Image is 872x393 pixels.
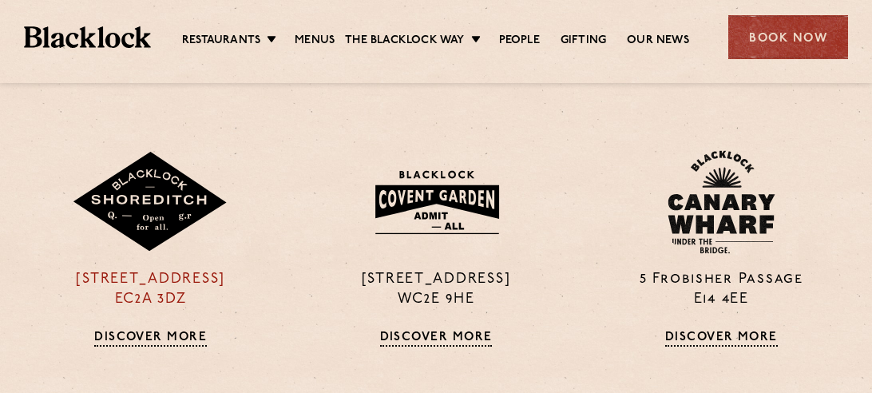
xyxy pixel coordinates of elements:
a: People [499,33,540,50]
a: Our News [627,33,689,50]
img: BLA_1470_CoventGarden_Website_Solid.svg [359,161,513,244]
img: BL_CW_Logo_Website.svg [668,150,775,254]
a: Discover More [665,331,778,347]
a: Discover More [94,331,207,347]
p: [STREET_ADDRESS] WC2E 9HE [305,270,566,310]
p: [STREET_ADDRESS] EC2A 3DZ [20,270,281,310]
a: Discover More [380,331,493,347]
img: Shoreditch-stamp-v2-default.svg [72,152,228,253]
a: The Blacklock Way [345,33,464,50]
img: BL_Textured_Logo-footer-cropped.svg [24,26,151,48]
p: 5 Frobisher Passage E14 4EE [591,270,852,310]
a: Menus [295,33,335,50]
div: Book Now [728,15,848,59]
a: Gifting [561,33,606,50]
a: Restaurants [182,33,260,50]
